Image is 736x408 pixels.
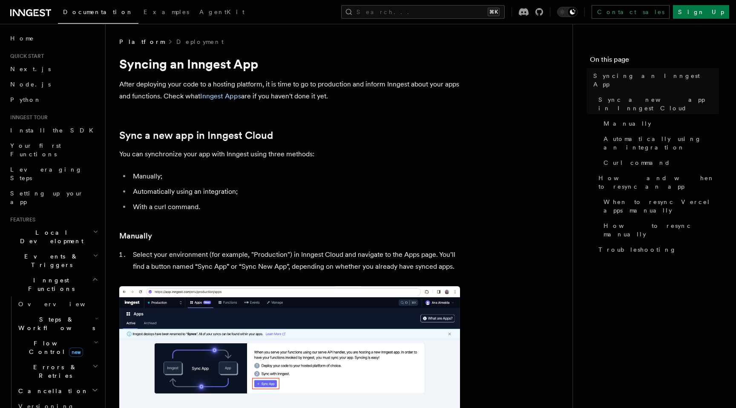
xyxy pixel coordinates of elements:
[119,148,460,160] p: You can synchronize your app with Inngest using three methods:
[119,78,460,102] p: After deploying your code to a hosting platform, it is time to go to production and inform Innges...
[604,221,719,238] span: How to resync manually
[604,158,670,167] span: Curl command
[7,123,100,138] a: Install the SDK
[200,92,241,100] a: Inngest Apps
[7,61,100,77] a: Next.js
[590,55,719,68] h4: On this page
[10,81,51,88] span: Node.js
[598,245,676,254] span: Troubleshooting
[130,170,460,182] li: Manually;
[595,242,719,257] a: Troubleshooting
[119,230,152,242] a: Manually
[7,228,93,245] span: Local Development
[130,186,460,198] li: Automatically using an integration;
[600,218,719,242] a: How to resync manually
[595,170,719,194] a: How and when to resync an app
[598,174,719,191] span: How and when to resync an app
[10,66,51,72] span: Next.js
[10,166,82,181] span: Leveraging Steps
[600,194,719,218] a: When to resync Vercel apps manually
[10,142,61,158] span: Your first Functions
[7,225,100,249] button: Local Development
[604,119,651,128] span: Manually
[488,8,500,16] kbd: ⌘K
[7,53,44,60] span: Quick start
[15,383,100,399] button: Cancellation
[15,339,94,356] span: Flow Control
[604,198,719,215] span: When to resync Vercel apps manually
[7,186,100,210] a: Setting up your app
[600,131,719,155] a: Automatically using an integration
[590,68,719,92] a: Syncing an Inngest App
[130,201,460,213] li: With a curl command.
[176,37,224,46] a: Deployment
[15,312,100,336] button: Steps & Workflows
[592,5,670,19] a: Contact sales
[7,276,92,293] span: Inngest Functions
[199,9,244,15] span: AgentKit
[130,249,460,273] li: Select your environment (for example, "Production") in Inngest Cloud and navigate to the Apps pag...
[593,72,719,89] span: Syncing an Inngest App
[600,116,719,131] a: Manually
[10,127,98,134] span: Install the SDK
[15,359,100,383] button: Errors & Retries
[557,7,578,17] button: Toggle dark mode
[7,92,100,107] a: Python
[15,387,89,395] span: Cancellation
[341,5,505,19] button: Search...⌘K
[138,3,194,23] a: Examples
[7,249,100,273] button: Events & Triggers
[63,9,133,15] span: Documentation
[194,3,250,23] a: AgentKit
[7,31,100,46] a: Home
[598,95,719,112] span: Sync a new app in Inngest Cloud
[7,216,35,223] span: Features
[7,138,100,162] a: Your first Functions
[15,296,100,312] a: Overview
[7,252,93,269] span: Events & Triggers
[7,114,48,121] span: Inngest tour
[15,336,100,359] button: Flow Controlnew
[673,5,729,19] a: Sign Up
[10,190,83,205] span: Setting up your app
[10,96,41,103] span: Python
[18,301,106,307] span: Overview
[15,315,95,332] span: Steps & Workflows
[15,363,92,380] span: Errors & Retries
[144,9,189,15] span: Examples
[10,34,34,43] span: Home
[58,3,138,24] a: Documentation
[119,37,164,46] span: Platform
[7,162,100,186] a: Leveraging Steps
[7,273,100,296] button: Inngest Functions
[119,56,460,72] h1: Syncing an Inngest App
[600,155,719,170] a: Curl command
[7,77,100,92] a: Node.js
[595,92,719,116] a: Sync a new app in Inngest Cloud
[69,348,83,357] span: new
[604,135,719,152] span: Automatically using an integration
[119,129,273,141] a: Sync a new app in Inngest Cloud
